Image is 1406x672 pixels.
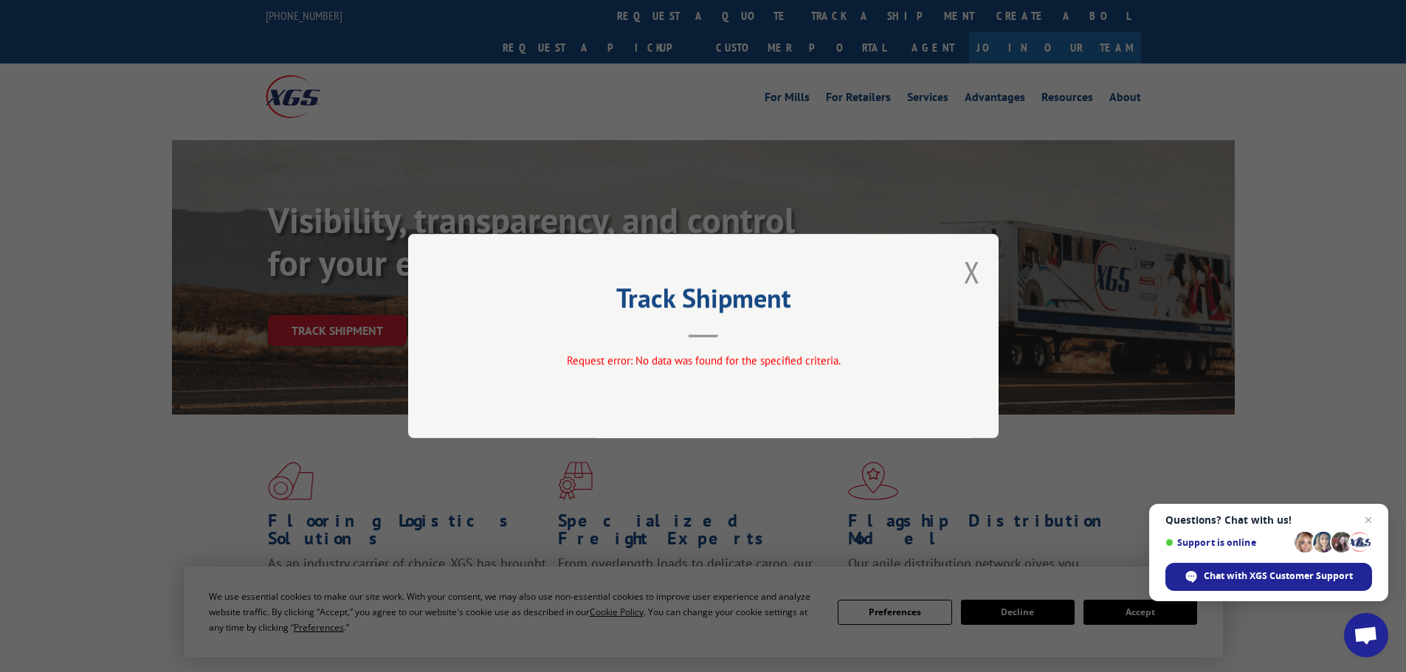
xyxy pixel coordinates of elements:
span: Close chat [1360,511,1377,529]
h2: Track Shipment [482,288,925,316]
div: Chat with XGS Customer Support [1165,563,1372,591]
button: Close modal [964,252,980,291]
span: Questions? Chat with us! [1165,514,1372,526]
div: Open chat [1344,613,1388,657]
span: Request error: No data was found for the specified criteria. [566,353,840,367]
span: Support is online [1165,537,1289,548]
span: Chat with XGS Customer Support [1204,569,1353,583]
